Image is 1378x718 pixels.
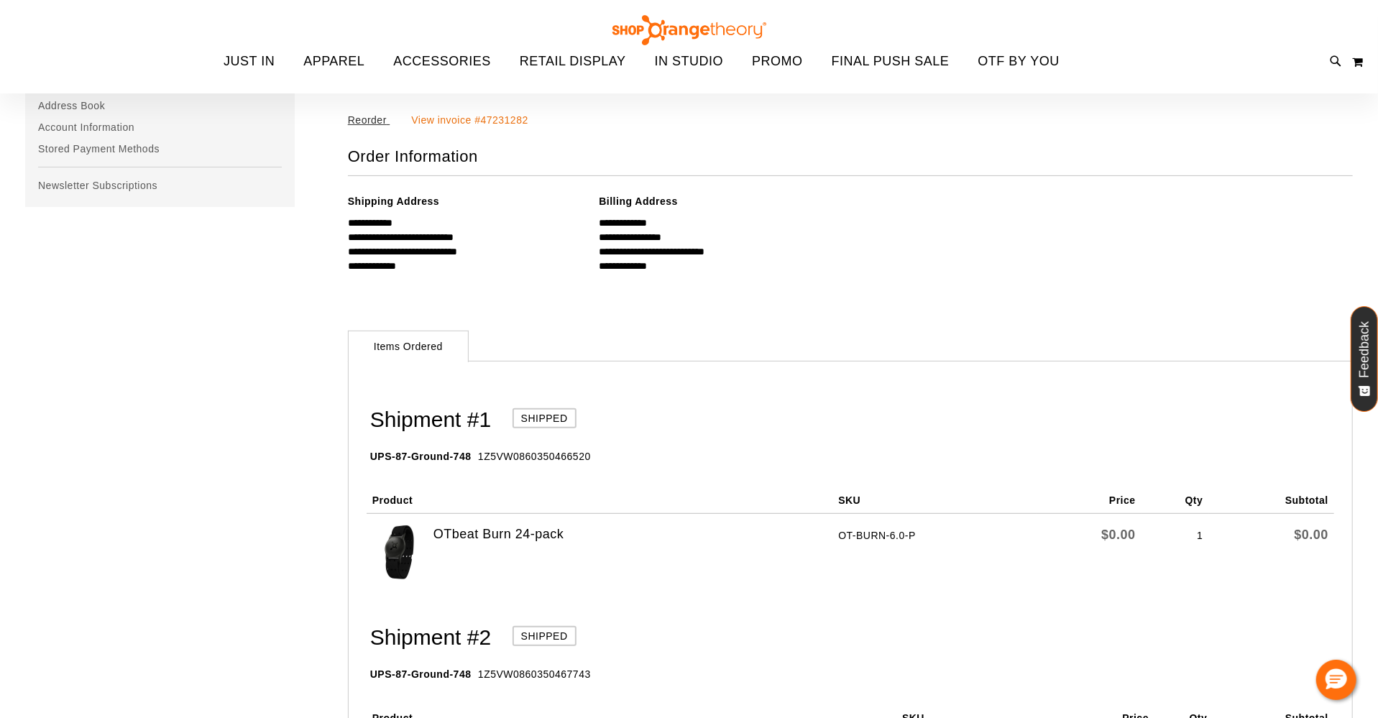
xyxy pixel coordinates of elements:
[1294,528,1328,542] span: $0.00
[25,175,295,196] a: Newsletter Subscriptions
[348,114,390,126] a: Reorder
[1142,514,1209,597] td: 1
[610,15,768,45] img: Shop Orangetheory
[1037,482,1142,514] th: Price
[25,116,295,138] a: Account Information
[832,514,1037,597] td: OT-BURN-6.0-P
[348,331,469,362] strong: Items Ordered
[411,114,480,126] span: View invoice #
[832,482,1037,514] th: SKU
[1358,321,1372,378] span: Feedback
[348,147,478,165] span: Order Information
[25,95,295,116] a: Address Book
[1101,528,1136,542] span: $0.00
[25,138,295,160] a: Stored Payment Methods
[379,45,505,78] a: ACCESSORIES
[433,525,564,544] strong: OTbeat Burn 24-pack
[1316,660,1356,700] button: Hello, have a question? Let’s chat.
[505,45,640,78] a: RETAIL DISPLAY
[224,45,275,78] span: JUST IN
[478,449,591,464] dd: 1Z5VW0860350466520
[655,45,724,78] span: IN STUDIO
[832,45,950,78] span: FINAL PUSH SALE
[978,45,1060,78] span: OTF BY YOU
[520,45,626,78] span: RETAIL DISPLAY
[209,45,289,78] a: JUST IN
[303,45,364,78] span: APPAREL
[599,195,678,207] span: Billing Address
[513,626,577,646] span: Shipped
[1209,482,1334,514] th: Subtotal
[370,625,491,649] span: 2
[348,195,439,207] span: Shipping Address
[289,45,379,78] a: APPAREL
[513,408,577,428] span: Shipped
[370,408,491,431] span: 1
[372,525,426,579] img: OTbeat Burn 24-pack
[1351,306,1378,412] button: Feedback - Show survey
[964,45,1074,78] a: OTF BY YOU
[370,667,472,681] dt: UPS-87-Ground-748
[411,114,528,126] a: View invoice #47231282
[370,408,479,431] span: Shipment #
[348,114,387,126] span: Reorder
[1142,482,1209,514] th: Qty
[478,667,591,681] dd: 1Z5VW0860350467743
[752,45,803,78] span: PROMO
[370,625,479,649] span: Shipment #
[738,45,817,78] a: PROMO
[370,449,472,464] dt: UPS-87-Ground-748
[393,45,491,78] span: ACCESSORIES
[817,45,964,78] a: FINAL PUSH SALE
[640,45,738,78] a: IN STUDIO
[367,482,833,514] th: Product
